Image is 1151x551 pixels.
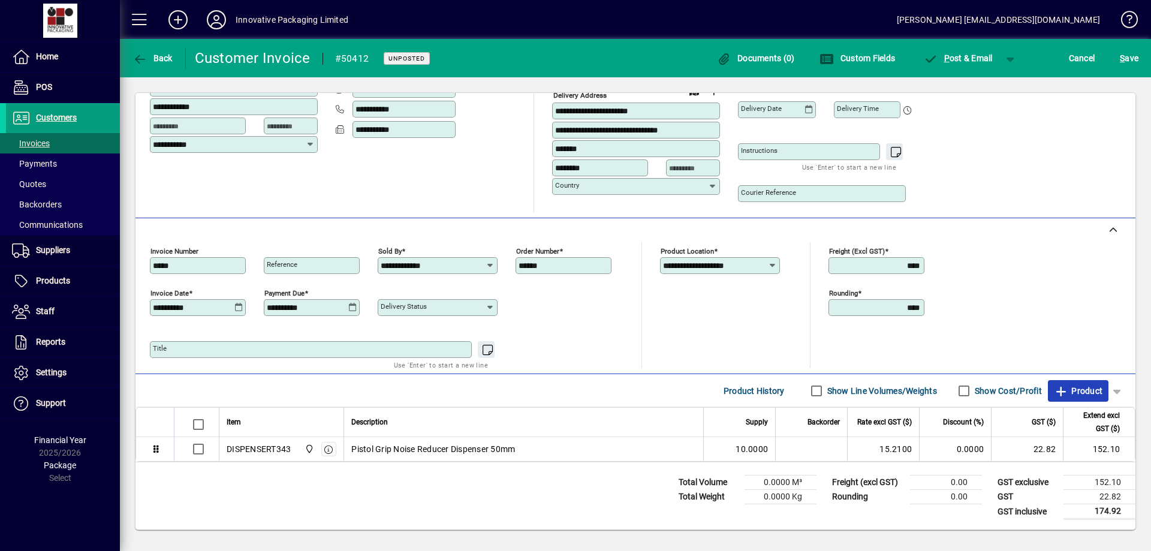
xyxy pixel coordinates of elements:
mat-label: Reference [267,260,297,269]
button: Save [1117,47,1141,69]
td: Freight (excl GST) [826,475,910,490]
span: Discount (%) [943,415,984,429]
a: View on map [685,82,704,101]
span: Innovative Packaging [302,442,315,456]
mat-hint: Use 'Enter' to start a new line [802,160,896,174]
a: Reports [6,327,120,357]
button: Product [1048,380,1108,402]
button: Choose address [704,82,723,101]
mat-label: Instructions [741,146,778,155]
span: Package [44,460,76,470]
mat-label: Freight (excl GST) [829,247,885,255]
td: 22.82 [991,437,1063,461]
span: Rate excl GST ($) [857,415,912,429]
mat-label: Sold by [378,247,402,255]
td: 0.0000 M³ [745,475,816,490]
button: Documents (0) [714,47,798,69]
span: S [1120,53,1125,63]
mat-label: Rounding [829,289,858,297]
td: 0.00 [910,490,982,504]
span: Extend excl GST ($) [1071,409,1120,435]
span: Documents (0) [717,53,795,63]
td: Total Weight [673,490,745,504]
mat-label: Courier Reference [741,188,796,197]
span: Product History [724,381,785,401]
span: Invoices [12,138,50,148]
span: ost & Email [923,53,993,63]
mat-label: Country [555,181,579,189]
button: Back [129,47,176,69]
label: Show Line Volumes/Weights [825,385,937,397]
button: Post & Email [917,47,999,69]
mat-label: Delivery status [381,302,427,311]
span: Customers [36,113,77,122]
td: 0.00 [910,475,982,490]
td: Rounding [826,490,910,504]
span: Reports [36,337,65,347]
span: Backorders [12,200,62,209]
a: Knowledge Base [1112,2,1136,41]
span: Suppliers [36,245,70,255]
div: Customer Invoice [195,49,311,68]
a: Products [6,266,120,296]
span: POS [36,82,52,92]
div: #50412 [335,49,369,68]
a: Settings [6,358,120,388]
span: Unposted [388,55,425,62]
span: Products [36,276,70,285]
a: Invoices [6,133,120,153]
td: 174.92 [1063,504,1135,519]
span: Backorder [807,415,840,429]
a: Staff [6,297,120,327]
span: Settings [36,368,67,377]
a: Payments [6,153,120,174]
span: Pistol Grip Noise Reducer Dispenser 50mm [351,443,515,455]
button: Custom Fields [816,47,898,69]
button: Add [159,9,197,31]
button: Profile [197,9,236,31]
app-page-header-button: Back [120,47,186,69]
td: Total Volume [673,475,745,490]
a: Suppliers [6,236,120,266]
span: Description [351,415,388,429]
div: [PERSON_NAME] [EMAIL_ADDRESS][DOMAIN_NAME] [897,10,1100,29]
span: P [944,53,950,63]
div: 15.2100 [855,443,912,455]
span: Communications [12,220,83,230]
span: 10.0000 [736,443,768,455]
span: GST ($) [1032,415,1056,429]
span: Cancel [1069,49,1095,68]
label: Show Cost/Profit [972,385,1042,397]
mat-label: Delivery time [837,104,879,113]
td: GST [992,490,1063,504]
a: Quotes [6,174,120,194]
span: Financial Year [34,435,86,445]
span: Quotes [12,179,46,189]
mat-label: Delivery date [741,104,782,113]
span: Staff [36,306,55,316]
span: Custom Fields [819,53,895,63]
a: Support [6,389,120,418]
mat-label: Invoice date [150,289,189,297]
td: 22.82 [1063,490,1135,504]
mat-label: Payment due [264,289,305,297]
span: Supply [746,415,768,429]
span: Back [132,53,173,63]
mat-label: Order number [516,247,559,255]
mat-label: Product location [661,247,714,255]
span: Support [36,398,66,408]
span: ave [1120,49,1138,68]
td: 152.10 [1063,437,1135,461]
mat-hint: Use 'Enter' to start a new line [394,358,488,372]
a: Home [6,42,120,72]
td: 0.0000 Kg [745,490,816,504]
td: GST inclusive [992,504,1063,519]
button: Cancel [1066,47,1098,69]
a: Communications [6,215,120,235]
span: Item [227,415,241,429]
span: Home [36,52,58,61]
mat-label: Invoice number [150,247,198,255]
span: Payments [12,159,57,168]
a: Backorders [6,194,120,215]
div: Innovative Packaging Limited [236,10,348,29]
